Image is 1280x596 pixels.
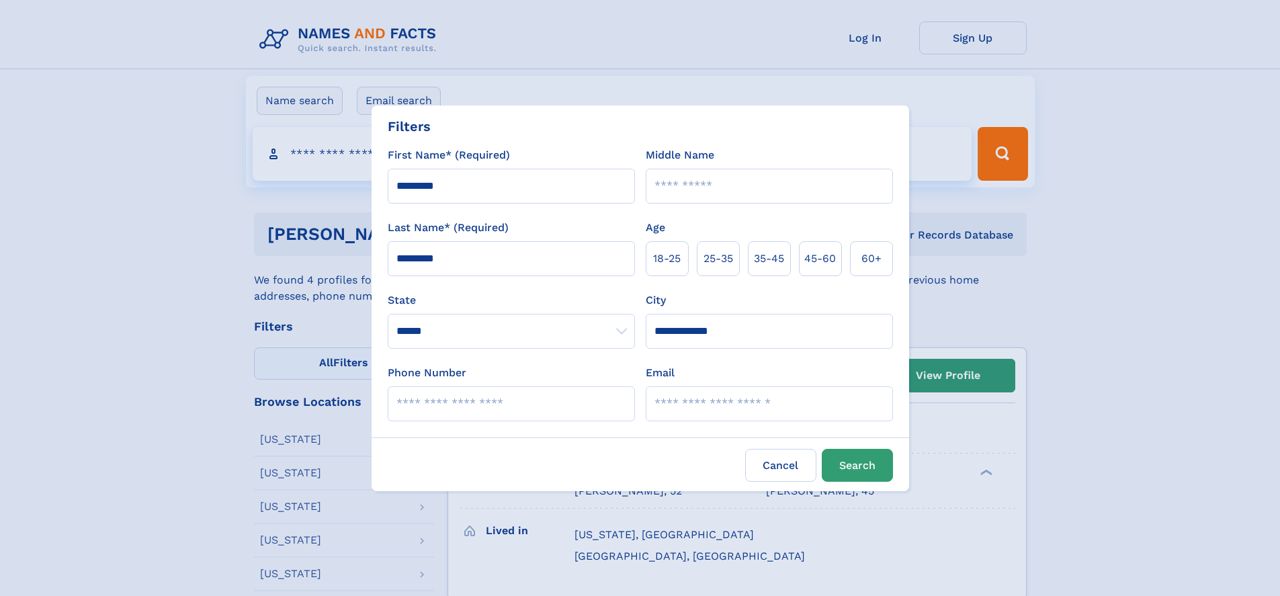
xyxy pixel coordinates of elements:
[388,116,431,136] div: Filters
[646,147,714,163] label: Middle Name
[754,251,784,267] span: 35‑45
[646,365,675,381] label: Email
[388,147,510,163] label: First Name* (Required)
[653,251,681,267] span: 18‑25
[703,251,733,267] span: 25‑35
[388,292,635,308] label: State
[646,220,665,236] label: Age
[388,220,509,236] label: Last Name* (Required)
[646,292,666,308] label: City
[822,449,893,482] button: Search
[745,449,816,482] label: Cancel
[388,365,466,381] label: Phone Number
[804,251,836,267] span: 45‑60
[861,251,882,267] span: 60+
